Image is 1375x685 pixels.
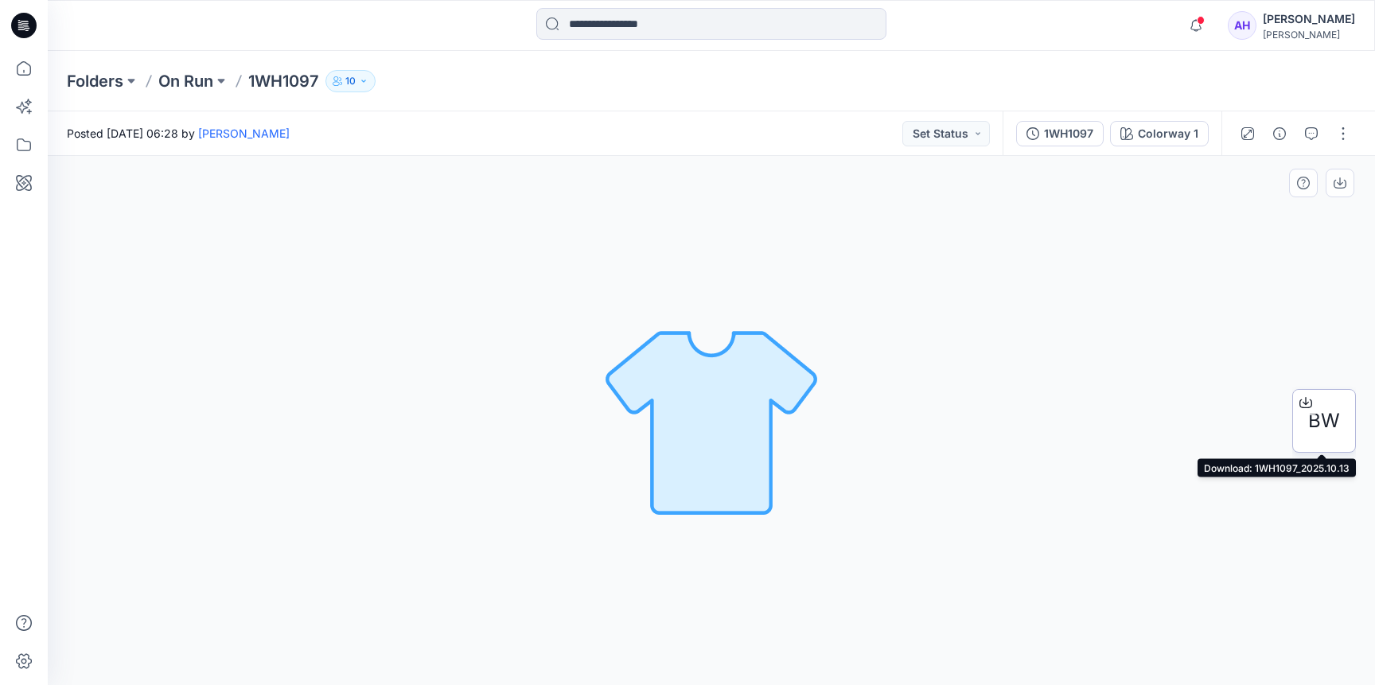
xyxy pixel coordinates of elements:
[1263,29,1355,41] div: [PERSON_NAME]
[198,126,290,140] a: [PERSON_NAME]
[1110,121,1209,146] button: Colorway 1
[1044,125,1093,142] div: 1WH1097
[248,70,319,92] p: 1WH1097
[600,309,823,532] img: No Outline
[67,70,123,92] a: Folders
[1308,407,1340,435] span: BW
[67,125,290,142] span: Posted [DATE] 06:28 by
[325,70,376,92] button: 10
[158,70,213,92] a: On Run
[1263,10,1355,29] div: [PERSON_NAME]
[1016,121,1104,146] button: 1WH1097
[1267,121,1292,146] button: Details
[1228,11,1256,40] div: AH
[345,72,356,90] p: 10
[1138,125,1198,142] div: Colorway 1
